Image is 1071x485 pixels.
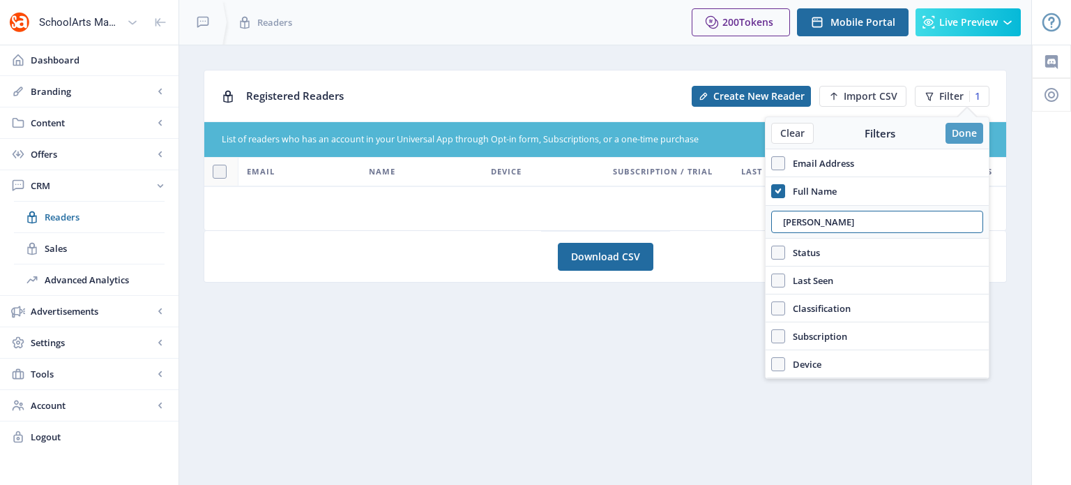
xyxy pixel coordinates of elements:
span: Device [491,163,522,180]
button: Clear [771,123,814,144]
button: 200Tokens [692,8,790,36]
span: Email Address [785,155,854,172]
a: New page [683,86,811,107]
span: Last Seen [741,163,787,180]
span: Readers [45,210,165,224]
span: Settings [31,336,153,350]
span: Status [785,244,820,261]
button: Create New Reader [692,86,811,107]
span: Tokens [739,15,773,29]
button: Live Preview [916,8,1021,36]
div: Filters [814,126,945,140]
button: Done [945,123,983,144]
span: Tools [31,367,153,381]
span: Account [31,398,153,412]
span: CRM [31,179,153,193]
span: Registered Readers [246,89,344,103]
div: List of readers who has an account in your Universal App through Opt-in form, Subscriptions, or a... [222,133,906,147]
span: Name [369,163,395,180]
span: Import CSV [844,91,897,102]
button: Mobile Portal [797,8,909,36]
span: Create New Reader [713,91,805,102]
button: Import CSV [819,86,906,107]
div: SchoolArts Magazine [39,7,121,38]
span: Subscription / Trial [613,163,713,180]
span: Logout [31,430,167,444]
span: Advertisements [31,304,153,318]
app-collection-view: Registered Readers [204,70,1007,231]
span: Dashboard [31,53,167,67]
span: Last Seen [785,272,833,289]
a: Readers [14,202,165,232]
span: Mobile Portal [830,17,895,28]
a: Advanced Analytics [14,264,165,295]
span: Email [247,163,275,180]
a: New page [811,86,906,107]
span: Device [785,356,821,373]
span: Full Name [785,183,837,200]
img: properties.app_icon.png [8,11,31,33]
span: Branding [31,84,153,98]
a: Download CSV [558,243,653,271]
span: Subscription [785,328,847,345]
span: Advanced Analytics [45,273,165,287]
span: Classification [785,300,851,317]
span: Content [31,116,153,130]
a: Sales [14,233,165,264]
span: Filter [939,91,964,102]
span: Offers [31,147,153,161]
button: Filter1 [915,86,989,107]
span: Live Preview [939,17,998,28]
span: Readers [257,15,292,29]
div: 1 [969,91,980,102]
span: Sales [45,241,165,255]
